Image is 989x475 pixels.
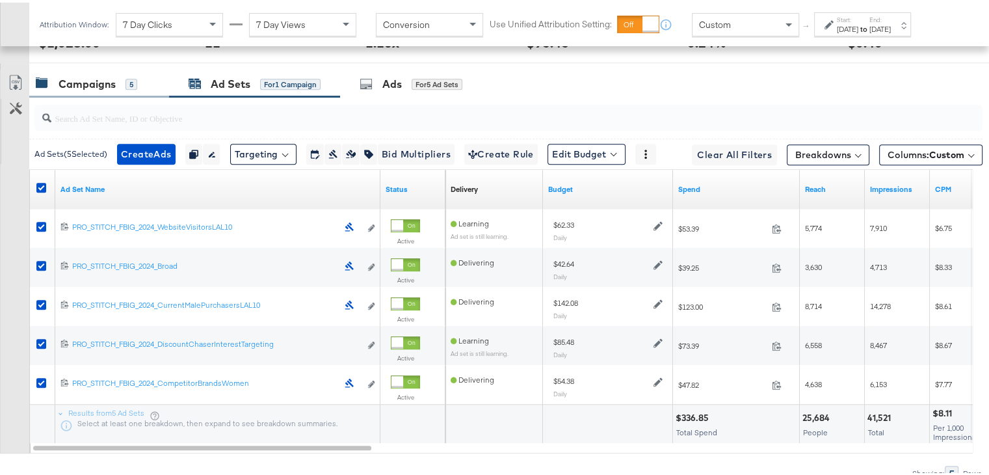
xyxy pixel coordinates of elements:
a: The number of people your ad was served to. [805,182,860,192]
a: PRO_STITCH_FBIG_2024_DiscountChaserInterestTargeting [72,336,360,350]
button: Bid Multipliers [377,141,455,162]
span: People [803,425,828,435]
span: $47.82 [678,377,767,387]
strong: to [858,21,869,31]
div: PRO_STITCH_FBIG_2024_Broad [72,258,337,269]
sub: Ad set is still learning. [451,347,508,355]
div: PRO_STITCH_FBIG_2024_CompetitorBrandsWomen [72,375,337,386]
span: 4,713 [870,260,887,269]
button: Create Rule [464,141,538,162]
div: [DATE] [869,21,891,32]
button: Targeting [230,141,297,162]
button: Breakdowns [787,142,869,163]
div: $142.08 [553,295,578,306]
a: Shows the current budget of Ad Set. [548,182,668,192]
a: PRO_STITCH_FBIG_2024_CurrentMalePurchasersLAL10 [72,297,337,311]
button: CreateAds [117,141,176,162]
span: 8,714 [805,299,822,308]
div: [DATE] [837,21,858,32]
div: for 5 Ad Sets [412,76,462,88]
span: Total Spend [676,425,717,435]
label: Active [391,234,420,243]
sub: Daily [553,348,567,356]
span: Delivering [451,372,494,382]
sub: Daily [553,231,567,239]
sub: Daily [553,387,567,395]
a: The total amount spent to date. [678,182,795,192]
div: PRO_STITCH_FBIG_2024_CurrentMalePurchasersLAL10 [72,297,337,308]
span: Total [868,425,884,435]
div: $8.11 [932,405,956,417]
span: 7,910 [870,221,887,230]
sub: Ad set is still learning. [451,230,508,238]
span: 14,278 [870,299,891,308]
div: Delivery [451,182,478,192]
span: Create Rule [468,144,534,160]
div: Campaigns [59,74,116,89]
span: $8.67 [935,338,952,347]
a: The number of times your ad was served. On mobile apps an ad is counted as served the first time ... [870,182,925,192]
span: 7 Day Clicks [123,16,172,28]
label: Active [391,312,420,321]
a: Reflects the ability of your Ad Set to achieve delivery based on ad states, schedule and budget. [451,182,478,192]
span: Learning [451,333,489,343]
span: 6,153 [870,377,887,387]
input: Search Ad Set Name, ID or Objective [51,98,897,123]
div: PRO_STITCH_FBIG_2024_WebsiteVisitorsLAL10 [72,219,337,230]
div: Attribution Window: [39,18,109,27]
span: 7 Day Views [256,16,306,28]
label: Active [391,351,420,360]
div: PRO_STITCH_FBIG_2024_DiscountChaserInterestTargeting [72,336,360,347]
a: Your Ad Set name. [60,182,375,192]
div: $336.85 [676,409,713,422]
span: $6.75 [935,221,952,230]
div: $62.33 [553,217,574,228]
div: $85.48 [553,334,574,345]
span: $123.00 [678,299,767,309]
div: $42.64 [553,256,574,267]
label: Active [391,273,420,282]
span: $39.25 [678,260,767,270]
a: Shows the current state of your Ad Set. [386,182,440,192]
span: $73.39 [678,338,767,348]
span: Per 1,000 Impressions [933,420,976,439]
span: Learning [451,216,489,226]
span: Create Ads [121,144,172,160]
div: $54.38 [553,373,574,384]
span: Custom [929,146,964,158]
label: Active [391,390,420,399]
span: Clear All Filters [697,144,772,161]
a: PRO_STITCH_FBIG_2024_WebsiteVisitorsLAL10 [72,219,337,233]
span: Custom [699,16,731,28]
div: Ad Sets [211,74,250,89]
span: 5,774 [805,221,822,230]
div: for 1 Campaign [260,76,321,88]
span: Delivering [451,255,494,265]
div: 41,521 [867,409,895,422]
div: Ad Sets ( 5 Selected) [34,146,107,157]
button: Clear All Filters [692,142,777,163]
a: PRO_STITCH_FBIG_2024_CompetitorBrandsWomen [72,375,337,389]
button: Columns:Custom [879,142,982,163]
span: $53.39 [678,221,767,231]
span: Delivering [451,294,494,304]
span: 4,638 [805,377,822,387]
sub: Daily [553,270,567,278]
div: 25,684 [802,409,834,422]
span: ↑ [800,22,813,27]
span: $8.33 [935,260,952,269]
label: Start: [837,13,858,21]
span: Columns: [888,146,964,159]
div: 5 [125,76,137,88]
button: Edit Budget [547,141,626,162]
span: 6,558 [805,338,822,347]
span: $7.77 [935,377,952,387]
a: PRO_STITCH_FBIG_2024_Broad [72,258,337,272]
sub: Daily [553,309,567,317]
span: Bid Multipliers [382,144,451,160]
span: 8,467 [870,338,887,347]
label: Use Unified Attribution Setting: [490,16,612,28]
span: $8.61 [935,299,952,308]
span: 3,630 [805,260,822,269]
label: End: [869,13,891,21]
